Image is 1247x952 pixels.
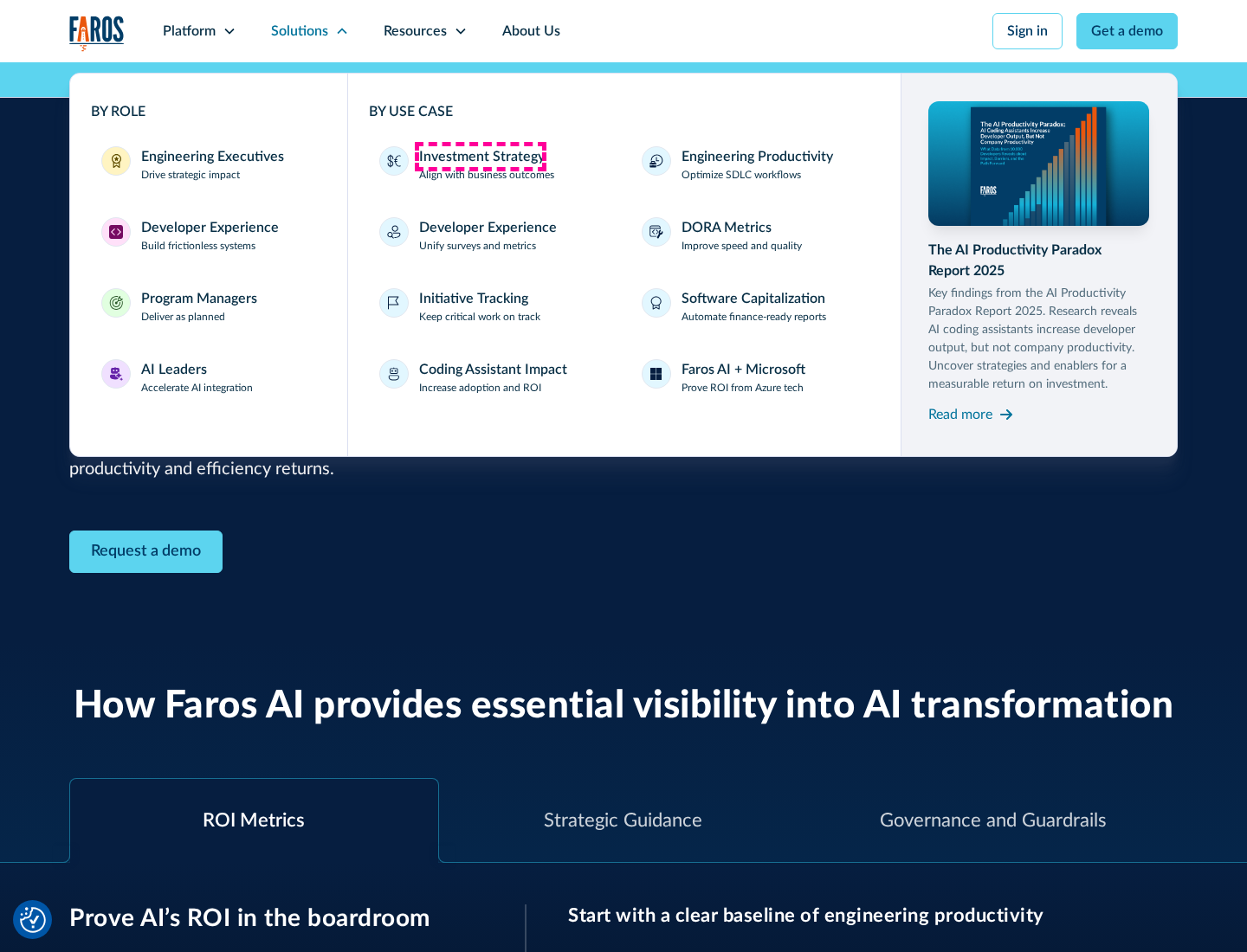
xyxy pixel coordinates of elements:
[141,217,279,238] div: Developer Experience
[69,62,1178,457] nav: Solutions
[369,136,617,193] a: Investment StrategyAlign with business outcomes
[682,167,801,183] p: Optimize SDLC workflows
[141,309,225,325] p: Deliver as planned
[91,207,326,264] a: Developer ExperienceDeveloper ExperienceBuild frictionless systems
[109,296,123,310] img: Program Managers
[141,238,255,254] p: Build frictionless systems
[682,380,804,396] p: Prove ROI from Azure tech
[91,349,326,406] a: AI LeadersAI LeadersAccelerate AI integration
[631,278,880,335] a: Software CapitalizationAutomate finance-ready reports
[69,531,223,573] a: Contact Modal
[419,359,567,380] div: Coding Assistant Impact
[631,207,880,264] a: DORA MetricsImprove speed and quality
[992,13,1063,49] a: Sign in
[91,278,326,335] a: Program ManagersProgram ManagersDeliver as planned
[682,309,826,325] p: Automate finance-ready reports
[419,217,557,238] div: Developer Experience
[141,167,240,183] p: Drive strategic impact
[369,349,617,406] a: Coding Assistant ImpactIncrease adoption and ROI
[1076,13,1178,49] a: Get a demo
[419,380,541,396] p: Increase adoption and ROI
[369,207,617,264] a: Developer ExperienceUnify surveys and metrics
[631,349,880,406] a: Faros AI + MicrosoftProve ROI from Azure tech
[682,217,772,238] div: DORA Metrics
[141,380,253,396] p: Accelerate AI integration
[682,146,833,167] div: Engineering Productivity
[568,904,1178,927] h3: Start with a clear baseline of engineering productivity
[682,288,825,309] div: Software Capitalization
[544,807,702,835] div: Strategic Guidance
[141,146,284,167] div: Engineering Executives
[141,288,257,309] div: Program Managers
[419,288,528,309] div: Initiative Tracking
[419,238,536,254] p: Unify surveys and metrics
[20,907,46,933] button: Cookie Settings
[369,101,880,122] div: BY USE CASE
[928,240,1150,281] div: The AI Productivity Paradox Report 2025
[109,367,123,381] img: AI Leaders
[69,16,125,51] a: home
[109,225,123,239] img: Developer Experience
[109,154,123,168] img: Engineering Executives
[203,807,305,835] div: ROI Metrics
[419,309,540,325] p: Keep critical work on track
[369,278,617,335] a: Initiative TrackingKeep critical work on track
[928,101,1150,428] a: The AI Productivity Paradox Report 2025Key findings from the AI Productivity Paradox Report 2025....
[419,167,554,183] p: Align with business outcomes
[69,904,483,934] h3: Prove AI’s ROI in the boardroom
[74,684,1174,730] h2: How Faros AI provides essential visibility into AI transformation
[271,21,328,42] div: Solutions
[682,238,802,254] p: Improve speed and quality
[141,359,207,380] div: AI Leaders
[163,21,216,42] div: Platform
[928,285,1150,394] p: Key findings from the AI Productivity Paradox Report 2025. Research reveals AI coding assistants ...
[69,16,125,51] img: Logo of the analytics and reporting company Faros.
[682,359,805,380] div: Faros AI + Microsoft
[928,404,992,425] div: Read more
[91,101,326,122] div: BY ROLE
[20,907,46,933] img: Revisit consent button
[631,136,880,193] a: Engineering ProductivityOptimize SDLC workflows
[91,136,326,193] a: Engineering ExecutivesEngineering ExecutivesDrive strategic impact
[419,146,545,167] div: Investment Strategy
[880,807,1107,835] div: Governance and Guardrails
[384,21,447,42] div: Resources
